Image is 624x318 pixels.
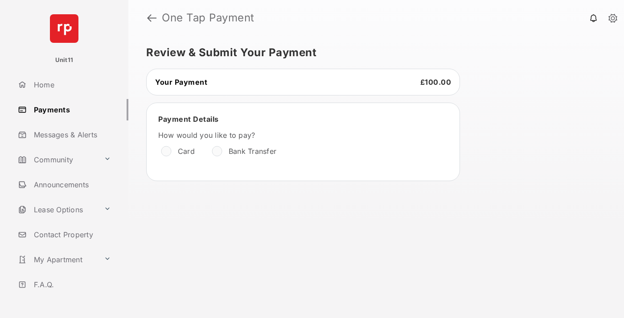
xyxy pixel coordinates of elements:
[14,249,100,270] a: My Apartment
[14,199,100,220] a: Lease Options
[229,147,276,156] label: Bank Transfer
[155,78,207,87] span: Your Payment
[14,74,128,95] a: Home
[146,47,599,58] h5: Review & Submit Your Payment
[14,124,128,145] a: Messages & Alerts
[55,56,74,65] p: Unit11
[50,14,78,43] img: svg+xml;base64,PHN2ZyB4bWxucz0iaHR0cDovL3d3dy53My5vcmcvMjAwMC9zdmciIHdpZHRoPSI2NCIgaGVpZ2h0PSI2NC...
[178,147,195,156] label: Card
[14,224,128,245] a: Contact Property
[14,99,128,120] a: Payments
[14,274,128,295] a: F.A.Q.
[162,12,255,23] strong: One Tap Payment
[14,174,128,195] a: Announcements
[420,78,452,87] span: £100.00
[14,149,100,170] a: Community
[158,131,426,140] label: How would you like to pay?
[158,115,219,124] span: Payment Details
